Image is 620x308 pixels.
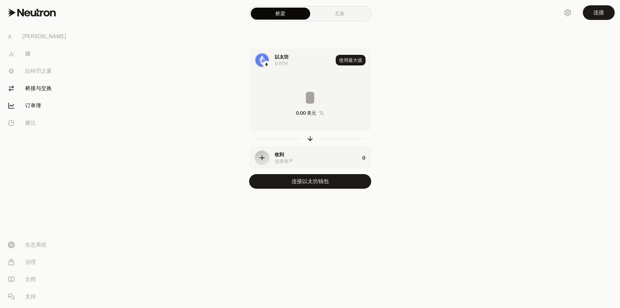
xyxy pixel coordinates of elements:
a: 支持 [3,288,72,305]
button: 0.00 美元 [296,110,324,116]
a: 桥接与交换 [3,80,72,97]
a: 赌注 [3,114,72,132]
a: 赚 [3,45,72,62]
a: 生态系统 [3,236,72,254]
a: 订单簿 [3,97,72,114]
img: ETH Logo [255,53,269,67]
div: 收到 [275,151,284,158]
div: 选择资产 [275,158,293,164]
a: 治理 [3,254,72,271]
div: 0.00 美元 [296,110,316,116]
div: 0 ETH [275,60,288,67]
div: 0 [362,147,371,169]
div: ETH LogoEthereum Logo以太坊0 ETH [249,49,333,71]
a: [PERSON_NAME] [3,28,72,45]
button: 连接 [583,5,615,20]
button: 收到选择资产0 [249,147,371,169]
img: Ethereum Logo [263,61,269,67]
div: 收到选择资产 [249,147,360,169]
a: 比特币之夏 [3,62,72,80]
a: 桥梁 [251,8,310,20]
a: 互换 [310,8,370,20]
button: 使用最大值 [336,55,366,65]
div: 以太坊 [275,53,289,60]
button: 连接以太坊钱包 [249,174,371,189]
a: 文档 [3,271,72,288]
